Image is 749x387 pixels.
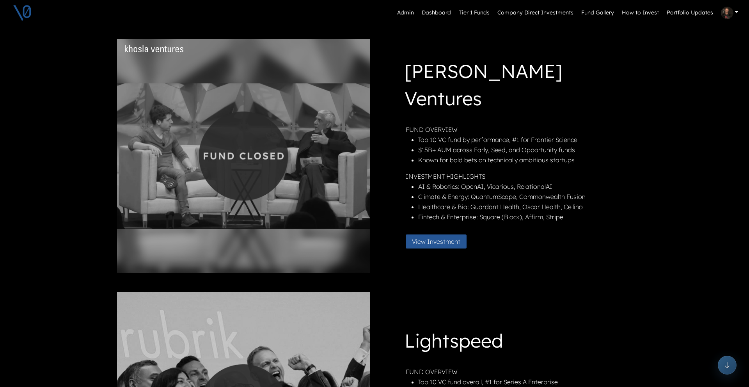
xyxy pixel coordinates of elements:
li: Fintech & Enterprise: Square (Block), Affirm, Stripe [418,212,630,222]
img: Profile [721,7,733,19]
a: View Investment [406,237,473,245]
a: Portfolio Updates [664,5,716,20]
a: Dashboard [419,5,454,20]
li: Known for bold bets on technically ambitious startups [418,155,630,165]
a: Company Direct Investments [494,5,577,20]
a: How to Invest [619,5,662,20]
img: Fund Logo [125,45,183,52]
p: FUND OVERVIEW [406,124,630,135]
li: Top 10 VC fund overall, #1 for Series A Enterprise [418,377,630,387]
img: khosla-closed.png [117,39,370,273]
h1: [PERSON_NAME] Ventures [405,57,630,115]
a: Admin [394,5,417,20]
li: AI & Robotics: OpenAI, Vicarious, RelationalAI [418,181,630,192]
li: $15B+ AUM across Early, Seed, and Opportunity funds [418,145,630,155]
img: V0 logo [12,3,32,23]
a: Fund Gallery [578,5,617,20]
h1: Lightspeed [405,327,630,357]
p: FUND OVERVIEW [406,367,630,377]
li: Top 10 VC fund by performance, #1 for Frontier Science [418,135,630,145]
li: Climate & Energy: QuantumScape, Commonwealth Fusion [418,192,630,202]
a: Tier 1 Funds [456,5,493,20]
li: Healthcare & Bio: Guardant Health, Oscar Health, Cellino [418,202,630,212]
p: INVESTMENT HIGHLIGHTS [406,171,630,181]
button: View Investment [406,234,467,249]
